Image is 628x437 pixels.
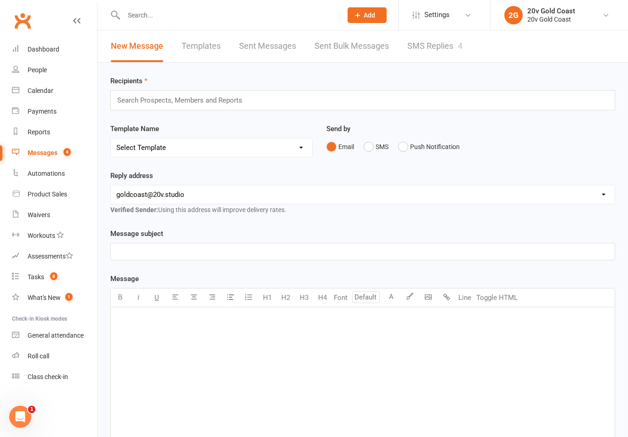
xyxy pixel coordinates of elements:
[313,288,331,307] button: H4
[12,184,97,205] a: Product Sales
[364,11,375,19] span: Add
[28,253,73,260] div: Assessments
[12,267,97,287] a: Tasks 8
[527,15,575,23] div: 20v Gold Coast
[148,288,166,307] button: U
[28,128,50,136] div: Reports
[28,170,65,177] div: Automations
[28,352,49,360] div: Roll call
[110,206,158,213] strong: Verified Sender:
[364,138,388,155] button: SMS
[65,293,73,301] span: 1
[154,293,159,302] span: U
[12,80,97,101] a: Calendar
[12,225,97,246] a: Workouts
[28,373,68,380] div: Class check-in
[28,108,57,115] div: Payments
[116,94,251,106] input: Search Prospects, Members and Reports
[28,406,35,413] span: 1
[12,163,97,184] a: Automations
[456,288,474,307] button: Line
[110,228,163,239] label: Message subject
[295,288,313,307] button: H3
[12,325,97,346] a: General attendance kiosk mode
[110,75,148,86] label: Recipients
[12,101,97,122] a: Payments
[326,123,350,134] label: Send by
[28,66,47,74] div: People
[110,273,139,284] label: Message
[28,190,67,198] div: Product Sales
[28,87,53,94] div: Calendar
[398,138,460,155] button: Push Notification
[527,7,575,15] div: 20v Gold Coast
[314,30,389,62] a: Sent Bulk Messages
[276,288,295,307] button: H2
[182,30,221,62] a: Templates
[12,246,97,267] a: Assessments
[474,288,520,307] button: Toggle HTML
[28,46,59,53] div: Dashboard
[352,291,380,303] input: Default
[110,170,153,181] label: Reply address
[239,30,296,62] a: Sent Messages
[12,122,97,143] a: Reports
[407,30,462,62] a: SMS Replies4
[28,332,84,339] div: General attendance
[28,273,44,281] div: Tasks
[12,60,97,80] a: People
[331,288,350,307] button: Font
[11,9,34,32] a: Clubworx
[28,294,61,301] div: What's New
[110,206,286,213] span: Using this address will improve delivery rates.
[12,367,97,387] a: Class kiosk mode
[110,123,159,134] label: Template Name
[12,205,97,225] a: Waivers
[28,149,57,156] div: Messages
[50,272,57,280] span: 8
[121,9,336,22] input: Search...
[424,5,450,25] span: Settings
[458,41,462,51] div: 4
[258,288,276,307] button: H1
[12,346,97,367] a: Roll call
[12,143,97,163] a: Messages 4
[504,6,523,24] div: 2G
[12,287,97,308] a: What's New1
[12,39,97,60] a: Dashboard
[28,232,55,239] div: Workouts
[28,211,50,218] div: Waivers
[348,7,387,23] button: Add
[111,30,163,62] a: New Message
[326,138,354,155] button: Email
[63,148,71,156] span: 4
[9,406,31,428] iframe: Intercom live chat
[382,288,400,307] button: A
